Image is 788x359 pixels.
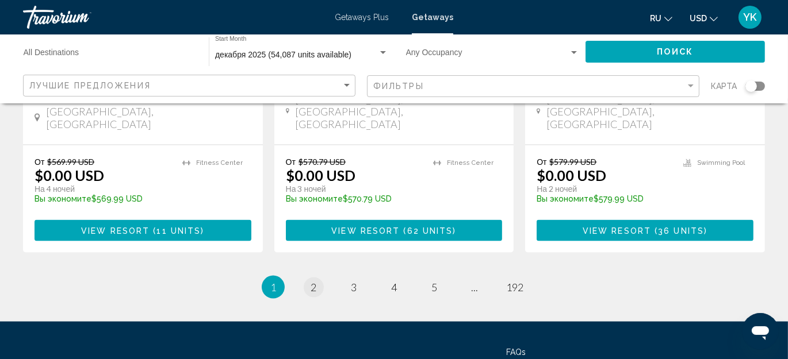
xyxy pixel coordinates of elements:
ul: Pagination [23,276,765,299]
button: Change currency [690,10,718,26]
span: 4 [391,281,397,294]
button: Поиск [586,41,766,62]
span: 36 units [658,226,704,236]
span: ... [471,281,478,294]
span: Вы экономите [286,194,343,203]
span: декабря 2025 (54,087 units available) [215,50,351,59]
span: 3 [351,281,357,294]
span: Swimming Pool [697,159,745,167]
p: На 2 ночей [537,184,672,194]
p: $579.99 USD [537,194,672,203]
span: $570.79 USD [299,157,346,167]
span: От [286,157,296,167]
span: Вы экономите [537,194,594,203]
span: ( ) [400,226,456,236]
p: На 3 ночей [286,184,422,194]
span: Поиск [657,48,694,57]
span: От [35,157,44,167]
span: [GEOGRAPHIC_DATA], [GEOGRAPHIC_DATA], [GEOGRAPHIC_DATA] [546,92,753,130]
span: ru [650,14,661,23]
span: карта [711,78,737,94]
a: Getaways [412,13,453,22]
p: На 4 ночей [35,184,171,194]
p: $569.99 USD [35,194,171,203]
span: 11 units [157,226,201,236]
p: $0.00 USD [286,167,355,184]
span: YK [744,11,757,23]
button: View Resort(62 units) [286,220,503,241]
span: ( ) [150,226,204,236]
span: USD [690,14,707,23]
span: 192 [506,281,523,294]
span: Fitness Center [447,159,494,167]
span: View Resort [583,226,651,236]
span: 62 units [407,226,453,236]
span: 1 [270,281,276,294]
span: Fitness Center [196,159,243,167]
iframe: Кнопка запуска окна обмена сообщениями [742,313,779,350]
span: ( ) [651,226,707,236]
span: [GEOGRAPHIC_DATA], [GEOGRAPHIC_DATA], [GEOGRAPHIC_DATA] [295,92,502,130]
button: View Resort(36 units) [537,220,753,241]
mat-select: Sort by [29,81,352,91]
button: Change language [650,10,672,26]
button: View Resort(11 units) [35,220,251,241]
span: 2 [311,281,316,294]
span: View Resort [81,226,150,236]
span: Лучшие предложения [29,81,151,90]
span: View Resort [331,226,400,236]
span: [GEOGRAPHIC_DATA], [GEOGRAPHIC_DATA] [46,105,251,130]
button: Filter [367,75,699,98]
a: Travorium [23,6,323,29]
p: $0.00 USD [35,167,104,184]
span: $569.99 USD [47,157,94,167]
span: 5 [431,281,437,294]
p: $570.79 USD [286,194,422,203]
p: $0.00 USD [537,167,606,184]
button: User Menu [735,5,765,29]
span: $579.99 USD [550,157,597,167]
a: FAQs [506,348,526,357]
span: От [537,157,546,167]
a: Getaways Plus [335,13,389,22]
span: Вы экономите [35,194,91,203]
span: Фильтры [373,82,424,91]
